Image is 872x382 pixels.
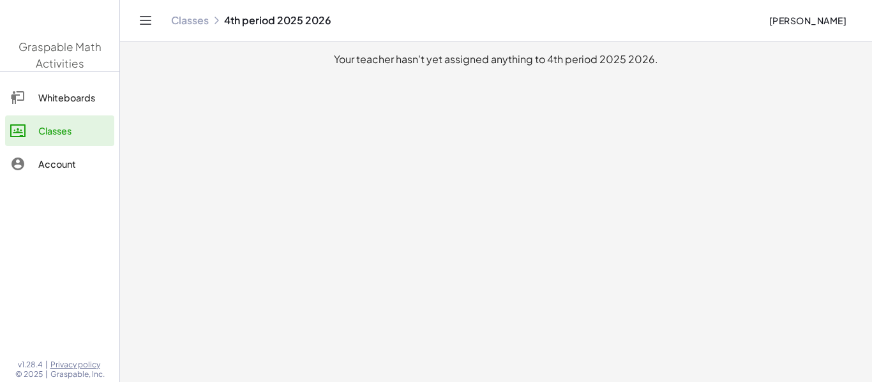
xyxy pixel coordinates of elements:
[5,115,114,146] a: Classes
[38,123,109,138] div: Classes
[45,360,48,370] span: |
[5,82,114,113] a: Whiteboards
[5,149,114,179] a: Account
[758,9,857,32] button: [PERSON_NAME]
[135,10,156,31] button: Toggle navigation
[171,14,209,27] a: Classes
[769,15,846,26] span: [PERSON_NAME]
[45,369,48,379] span: |
[50,360,105,370] a: Privacy policy
[18,360,43,370] span: v1.28.4
[19,40,101,70] span: Graspable Math Activities
[15,369,43,379] span: © 2025
[38,90,109,105] div: Whiteboards
[130,52,862,67] div: Your teacher hasn't yet assigned anything to 4th period 2025 2026.
[50,369,105,379] span: Graspable, Inc.
[38,156,109,172] div: Account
